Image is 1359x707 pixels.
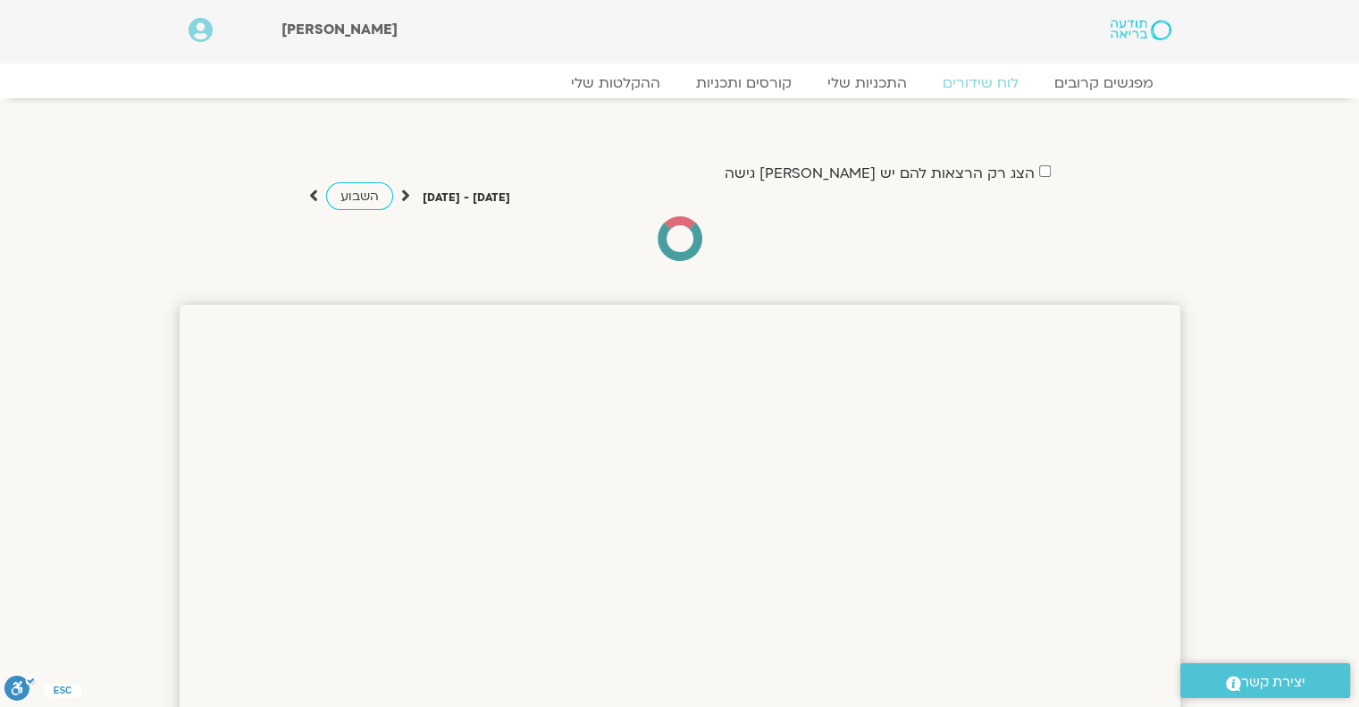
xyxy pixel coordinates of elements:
[340,188,379,205] span: השבוע
[189,74,1171,92] nav: Menu
[281,20,398,39] span: [PERSON_NAME]
[1036,74,1171,92] a: מפגשים קרובים
[1241,670,1305,694] span: יצירת קשר
[423,189,510,207] p: [DATE] - [DATE]
[1180,663,1350,698] a: יצירת קשר
[725,165,1035,181] label: הצג רק הרצאות להם יש [PERSON_NAME] גישה
[810,74,925,92] a: התכניות שלי
[326,182,393,210] a: השבוע
[925,74,1036,92] a: לוח שידורים
[678,74,810,92] a: קורסים ותכניות
[553,74,678,92] a: ההקלטות שלי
